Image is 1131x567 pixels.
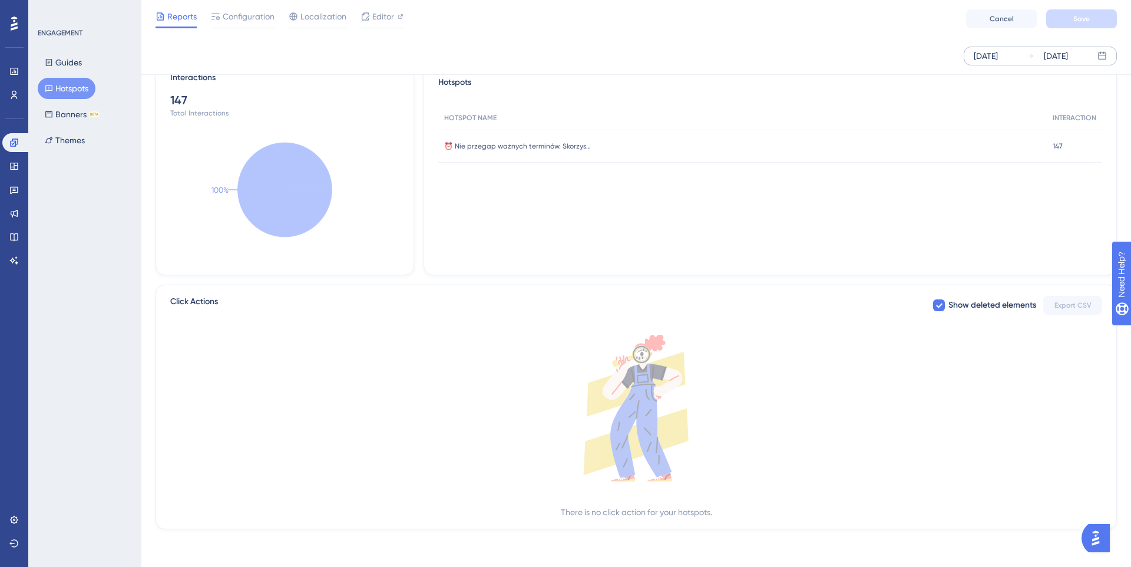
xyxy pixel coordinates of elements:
[974,49,998,63] div: [DATE]
[38,52,89,73] button: Guides
[438,75,471,97] span: Hotspots
[1054,301,1092,310] span: Export CSV
[1053,141,1063,151] span: 147
[170,295,218,316] span: Click Actions
[561,505,712,519] div: There is no click action for your hotspots.
[1073,14,1090,24] span: Save
[170,71,216,85] div: Interactions
[1043,296,1102,315] button: Export CSV
[38,28,82,38] div: ENGAGEMENT
[89,111,100,117] div: BETA
[300,9,346,24] span: Localization
[167,9,197,24] span: Reports
[1082,520,1117,556] iframe: UserGuiding AI Assistant Launcher
[28,3,74,17] span: Need Help?
[1046,9,1117,28] button: Save
[170,92,399,108] div: 147
[38,78,95,99] button: Hotspots
[1044,49,1068,63] div: [DATE]
[38,130,92,151] button: Themes
[990,14,1014,24] span: Cancel
[223,9,275,24] span: Configuration
[966,9,1037,28] button: Cancel
[948,298,1036,312] span: Show deleted elements
[444,113,497,123] span: HOTSPOT NAME
[444,141,591,151] span: ⏰ Nie przegap ważnych terminów. Skorzystaj z filtra „Kończą się wkrótce”, aby sprawdzić, które um...
[38,104,107,125] button: BannersBETA
[1053,113,1096,123] span: INTERACTION
[211,186,229,195] text: 100%
[372,9,394,24] span: Editor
